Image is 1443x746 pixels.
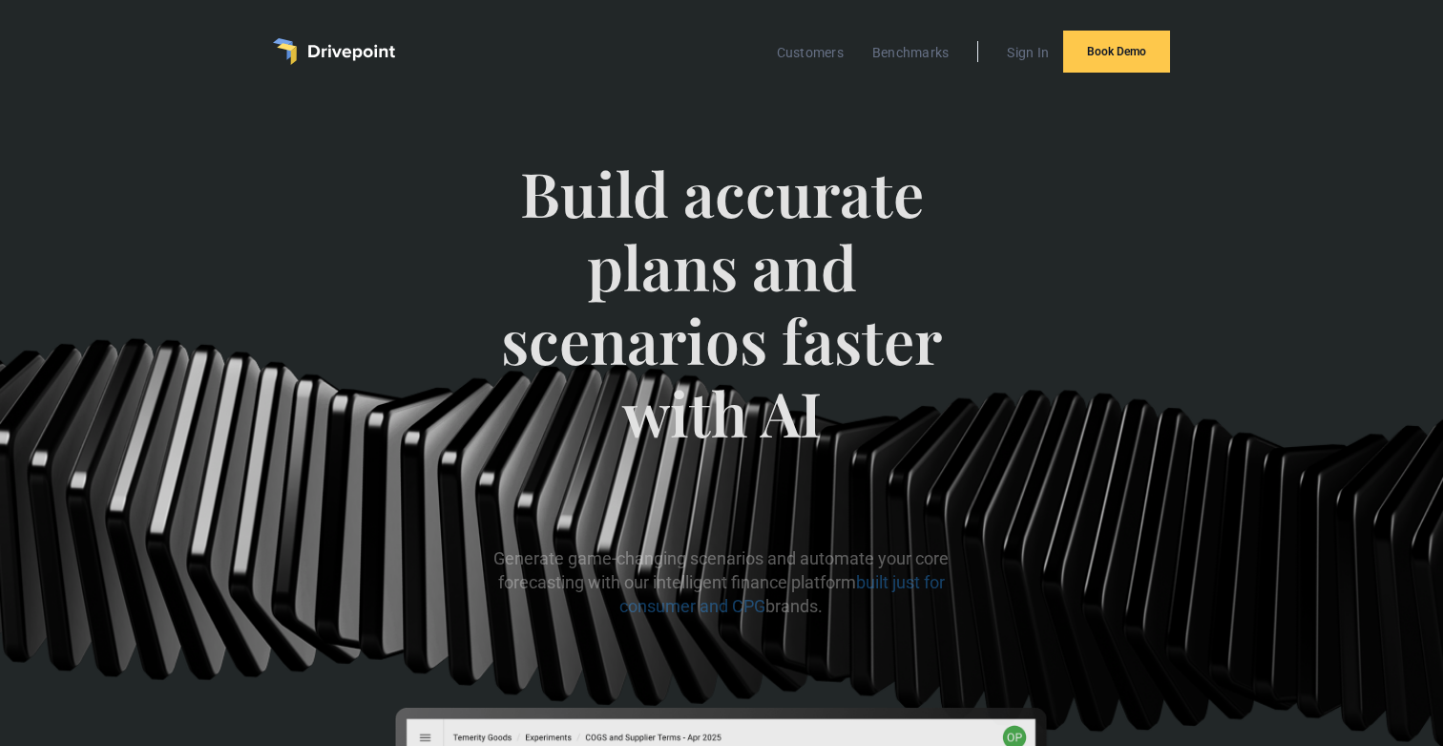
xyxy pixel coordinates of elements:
a: Book Demo [1063,31,1170,73]
p: Generate game-changing scenarios and automate your core forecasting with our intelligent finance ... [475,546,968,619]
a: Sign In [997,40,1058,65]
a: Customers [767,40,853,65]
span: Build accurate plans and scenarios faster with AI [475,157,968,488]
a: Benchmarks [863,40,959,65]
a: home [273,38,395,65]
